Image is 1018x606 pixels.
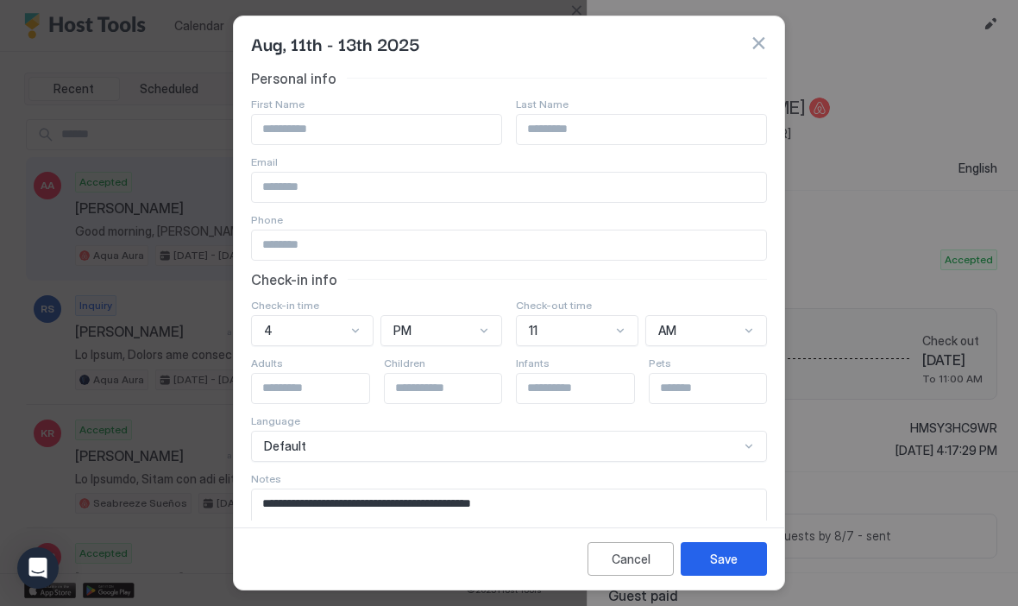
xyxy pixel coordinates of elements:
[251,414,300,427] span: Language
[710,550,738,568] div: Save
[264,439,306,454] span: Default
[252,374,393,403] input: Input Field
[252,173,766,202] input: Input Field
[385,374,526,403] input: Input Field
[393,323,412,338] span: PM
[251,30,420,56] span: Aug, 11th - 13th 2025
[251,299,319,312] span: Check-in time
[517,374,658,403] input: Input Field
[517,115,766,144] input: Input Field
[650,374,791,403] input: Input Field
[252,115,501,144] input: Input Field
[649,357,671,369] span: Pets
[529,323,537,338] span: 11
[251,271,337,288] span: Check-in info
[17,547,59,589] div: Open Intercom Messenger
[681,542,767,576] button: Save
[251,472,281,485] span: Notes
[251,70,336,87] span: Personal info
[384,357,425,369] span: Children
[251,155,278,168] span: Email
[516,357,550,369] span: Infants
[264,323,273,338] span: 4
[658,323,676,338] span: AM
[252,230,766,260] input: Input Field
[252,489,766,574] textarea: Input Field
[588,542,674,576] button: Cancel
[251,98,305,110] span: First Name
[612,550,650,568] div: Cancel
[251,213,283,226] span: Phone
[516,98,569,110] span: Last Name
[516,299,592,312] span: Check-out time
[251,357,283,369] span: Adults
